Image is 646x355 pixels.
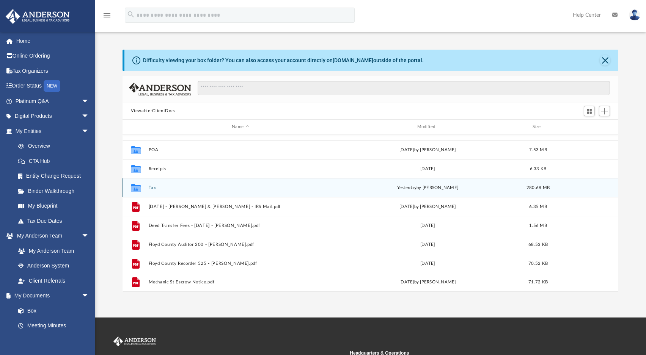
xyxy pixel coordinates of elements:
button: Deed Transfer Fees - [DATE] - [PERSON_NAME].pdf [148,223,332,228]
div: id [126,124,145,130]
span: 6.35 MB [529,204,547,208]
button: Close [600,55,610,66]
div: [DATE] by [PERSON_NAME] [336,203,520,210]
a: My Documentsarrow_drop_down [5,288,97,303]
div: NEW [44,80,60,92]
img: Anderson Advisors Platinum Portal [112,336,157,346]
a: Online Ordering [5,48,101,64]
a: Tax Due Dates [11,213,101,228]
a: My Anderson Teamarrow_drop_down [5,228,97,244]
a: Overview [11,139,101,154]
button: Switch to Grid View [584,106,595,116]
i: search [127,10,135,19]
div: [DATE] by [PERSON_NAME] [336,279,520,286]
a: menu [102,14,112,20]
a: Meeting Minutes [11,318,97,333]
span: 68.53 KB [528,242,548,246]
div: [DATE] by [PERSON_NAME] [336,146,520,153]
button: Viewable-ClientDocs [131,108,176,114]
a: Order StatusNEW [5,78,101,94]
div: Difficulty viewing your box folder? You can also access your account directly on outside of the p... [143,56,424,64]
input: Search files and folders [198,81,610,95]
button: [DATE] - [PERSON_NAME] & [PERSON_NAME] - IRS Mail.pdf [148,204,332,209]
div: [DATE] [336,222,520,229]
span: arrow_drop_down [82,288,97,304]
a: Platinum Q&Aarrow_drop_down [5,94,101,109]
a: Binder Walkthrough [11,183,101,199]
span: arrow_drop_down [82,109,97,124]
a: [DOMAIN_NAME] [333,57,373,63]
div: [DATE] [336,241,520,248]
a: My Blueprint [11,199,97,214]
a: Digital Productsarrow_drop_down [5,109,101,124]
span: yesterday [397,185,416,189]
div: Modified [335,124,519,130]
button: Receipts [148,166,332,171]
button: Mechanic St Escrow Notice.pdf [148,280,332,285]
span: arrow_drop_down [82,124,97,139]
div: [DATE] [336,260,520,267]
span: 6.33 KB [530,166,546,170]
a: CTA Hub [11,153,101,169]
a: My Entitiesarrow_drop_down [5,124,101,139]
div: Name [148,124,332,130]
span: 7.53 MB [529,147,547,152]
button: Floyd County Recorder 525 - [PERSON_NAME].pdf [148,261,332,266]
a: Entity Change Request [11,169,101,184]
img: User Pic [629,9,640,20]
a: My Anderson Team [11,243,93,258]
button: POA [148,147,332,152]
span: 1.56 MB [529,223,547,227]
div: id [556,124,610,130]
button: Floyd County Auditor 200 - [PERSON_NAME].pdf [148,242,332,247]
div: [DATE] [336,165,520,172]
span: 280.68 MB [526,185,549,189]
span: arrow_drop_down [82,94,97,109]
div: by [PERSON_NAME] [336,184,520,191]
div: grid [123,135,619,292]
button: Add [599,106,610,116]
span: arrow_drop_down [82,228,97,244]
div: Size [523,124,553,130]
a: Client Referrals [11,273,97,288]
a: Home [5,33,101,48]
span: 70.52 KB [528,261,548,265]
i: menu [102,11,112,20]
a: Tax Organizers [5,63,101,78]
span: 71.72 KB [528,280,548,284]
img: Anderson Advisors Platinum Portal [3,9,72,24]
a: Box [11,303,93,318]
button: Tax [148,185,332,190]
a: Anderson System [11,258,97,274]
